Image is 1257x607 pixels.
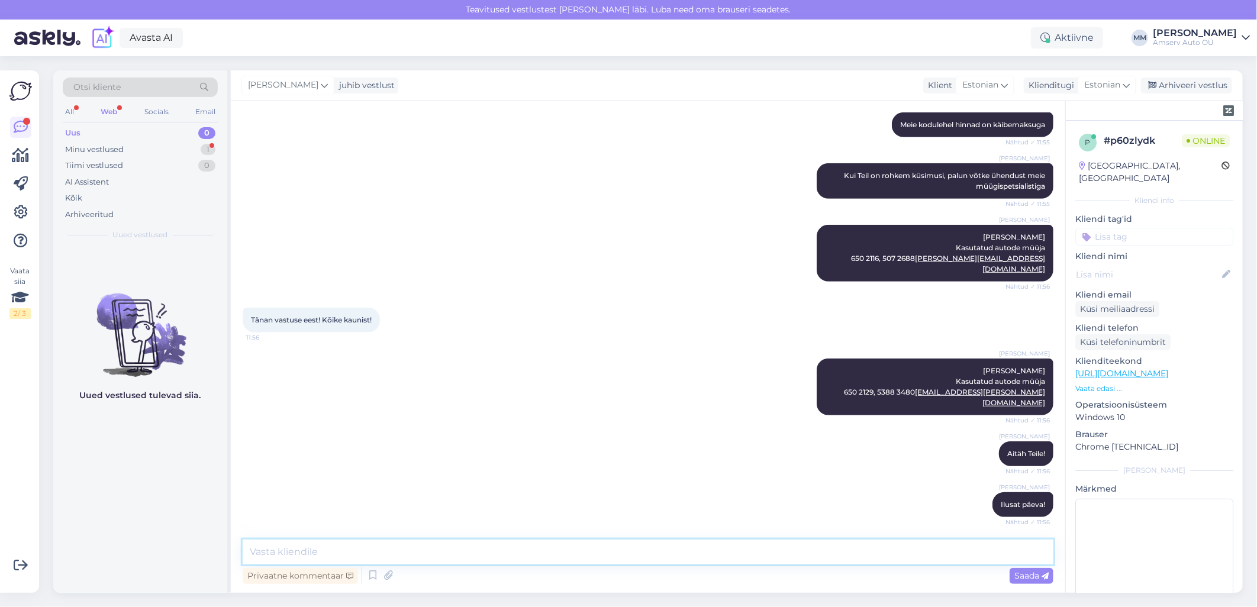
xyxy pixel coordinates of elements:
img: zendesk [1223,105,1234,116]
span: Nähtud ✓ 11:56 [1005,467,1050,476]
div: [PERSON_NAME] [1075,465,1233,476]
span: Nähtud ✓ 11:55 [1005,199,1050,208]
span: Kui Teil on rohkem küsimusi, palun võtke ühendust meie müügispetsialistiga [844,171,1047,191]
div: Email [193,104,218,120]
div: Arhiveeri vestlus [1141,78,1232,93]
p: Windows 10 [1075,411,1233,424]
p: Kliendi email [1075,289,1233,301]
span: [PERSON_NAME] [999,154,1050,163]
div: All [63,104,76,120]
div: Kõik [65,192,82,204]
span: Nähtud ✓ 11:56 [1005,416,1050,425]
a: [PERSON_NAME][EMAIL_ADDRESS][DOMAIN_NAME] [915,254,1045,273]
div: Web [98,104,120,120]
span: [PERSON_NAME] [999,215,1050,224]
img: No chats [53,272,227,379]
span: Nähtud ✓ 11:56 [1005,518,1050,527]
a: [URL][DOMAIN_NAME] [1075,368,1168,379]
div: # p60zlydk [1104,134,1182,148]
div: Uus [65,127,80,139]
p: Kliendi telefon [1075,322,1233,334]
div: Klient [923,79,952,92]
p: Kliendi nimi [1075,250,1233,263]
div: 0 [198,127,215,139]
a: [PERSON_NAME]Amserv Auto OÜ [1153,28,1250,47]
div: [PERSON_NAME] [1153,28,1237,38]
span: Nähtud ✓ 11:56 [1005,282,1050,291]
span: [PERSON_NAME] [999,349,1050,358]
div: juhib vestlust [334,79,395,92]
p: Brauser [1075,428,1233,441]
span: Estonian [1084,79,1120,92]
div: Privaatne kommentaar [243,568,358,584]
p: Chrome [TECHNICAL_ID] [1075,441,1233,453]
input: Lisa nimi [1076,268,1220,281]
span: Uued vestlused [113,230,168,240]
a: Avasta AI [120,28,183,48]
div: 1 [201,144,215,156]
div: Amserv Auto OÜ [1153,38,1237,47]
div: Küsi meiliaadressi [1075,301,1159,317]
p: Uued vestlused tulevad siia. [80,389,201,402]
span: 11:56 [246,333,291,342]
a: [EMAIL_ADDRESS][PERSON_NAME][DOMAIN_NAME] [915,388,1045,407]
img: explore-ai [90,25,115,50]
div: Kliendi info [1075,195,1233,206]
div: Küsi telefoninumbrit [1075,334,1171,350]
span: Ilusat päeva! [1001,500,1045,509]
div: 2 / 3 [9,308,31,319]
span: Aitäh Teile! [1007,449,1045,458]
span: Otsi kliente [73,81,121,93]
p: Operatsioonisüsteem [1075,399,1233,411]
span: Online [1182,134,1230,147]
div: 0 [198,160,215,172]
span: [PERSON_NAME] [999,483,1050,492]
div: MM [1132,30,1148,46]
input: Lisa tag [1075,228,1233,246]
div: Arhiveeritud [65,209,114,221]
span: Tänan vastuse eest! Kõike kaunist! [251,315,372,324]
p: Märkmed [1075,483,1233,495]
span: Nähtud ✓ 11:55 [1005,138,1050,147]
p: Vaata edasi ... [1075,383,1233,394]
span: Meie kodulehel hinnad on käibemaksuga [900,120,1045,129]
span: p [1085,138,1091,147]
p: Kliendi tag'id [1075,213,1233,225]
img: Askly Logo [9,80,32,102]
span: [PERSON_NAME] [999,432,1050,441]
div: AI Assistent [65,176,109,188]
span: Saada [1014,570,1049,581]
div: Minu vestlused [65,144,124,156]
div: Aktiivne [1031,27,1103,49]
span: [PERSON_NAME] [248,79,318,92]
div: Tiimi vestlused [65,160,123,172]
div: Klienditugi [1024,79,1074,92]
div: Socials [142,104,171,120]
span: Estonian [962,79,998,92]
p: Klienditeekond [1075,355,1233,367]
div: Vaata siia [9,266,31,319]
div: [GEOGRAPHIC_DATA], [GEOGRAPHIC_DATA] [1079,160,1221,185]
